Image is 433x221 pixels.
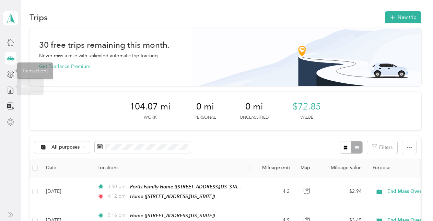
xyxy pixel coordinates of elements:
[250,177,295,206] td: 4.2
[385,11,421,23] button: New trip
[107,183,127,190] span: 3:50 pm
[144,115,156,121] p: Work
[130,194,215,199] span: Home ([STREET_ADDRESS][US_STATE])
[39,52,158,59] p: Never miss a mile with unlimited automatic trip tracking
[195,115,216,121] p: Personal
[319,159,367,177] th: Mileage value
[40,159,92,177] th: Date
[107,193,127,200] span: 4:12 pm
[30,14,48,21] h1: Trips
[196,101,214,112] span: 0 mi
[130,101,171,112] span: 104.07 mi
[295,159,319,177] th: Map
[293,101,321,112] span: $72.85
[319,177,367,206] td: $2.94
[17,78,44,95] div: Reports
[130,213,215,218] span: Home ([STREET_ADDRESS][US_STATE])
[300,115,313,121] p: Value
[92,159,250,177] th: Locations
[40,177,92,206] td: [DATE]
[192,28,421,86] img: Banner
[395,183,433,221] iframe: Everlance-gr Chat Button Frame
[240,115,269,121] p: Unclassified
[39,41,169,48] h1: 30 free trips remaining this month.
[367,141,397,154] button: Filters
[51,145,80,150] span: All purposes
[107,212,127,219] span: 2:16 pm
[130,184,245,190] span: Portis Family Home ([STREET_ADDRESS][US_STATE])
[17,62,53,79] div: Transactions
[245,101,263,112] span: 0 mi
[39,63,90,70] button: Get Everlance Premium
[250,159,295,177] th: Mileage (mi)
